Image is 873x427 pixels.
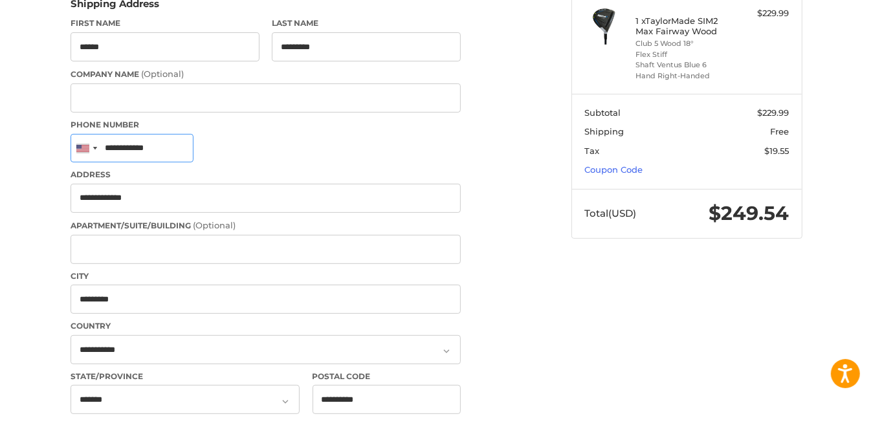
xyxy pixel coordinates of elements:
span: Total (USD) [585,207,637,219]
span: $19.55 [765,146,790,156]
span: $249.54 [709,201,790,225]
div: $229.99 [738,7,790,20]
span: Subtotal [585,107,621,118]
label: Apartment/Suite/Building [71,219,461,232]
label: Phone Number [71,119,461,131]
small: (Optional) [193,220,236,230]
label: Postal Code [313,371,461,382]
li: Shaft Ventus Blue 6 [636,60,735,71]
label: Address [71,169,461,181]
label: First Name [71,17,260,29]
label: Company Name [71,68,461,81]
small: (Optional) [141,69,184,79]
label: State/Province [71,371,300,382]
a: Coupon Code [585,164,643,175]
label: City [71,270,461,282]
label: Last Name [272,17,461,29]
span: Shipping [585,126,624,137]
div: United States: +1 [71,135,101,162]
label: Country [71,320,461,332]
li: Club 5 Wood 18° [636,38,735,49]
span: Free [771,126,790,137]
span: Tax [585,146,600,156]
li: Flex Stiff [636,49,735,60]
span: $229.99 [758,107,790,118]
h4: 1 x TaylorMade SIM2 Max Fairway Wood [636,16,735,37]
li: Hand Right-Handed [636,71,735,82]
